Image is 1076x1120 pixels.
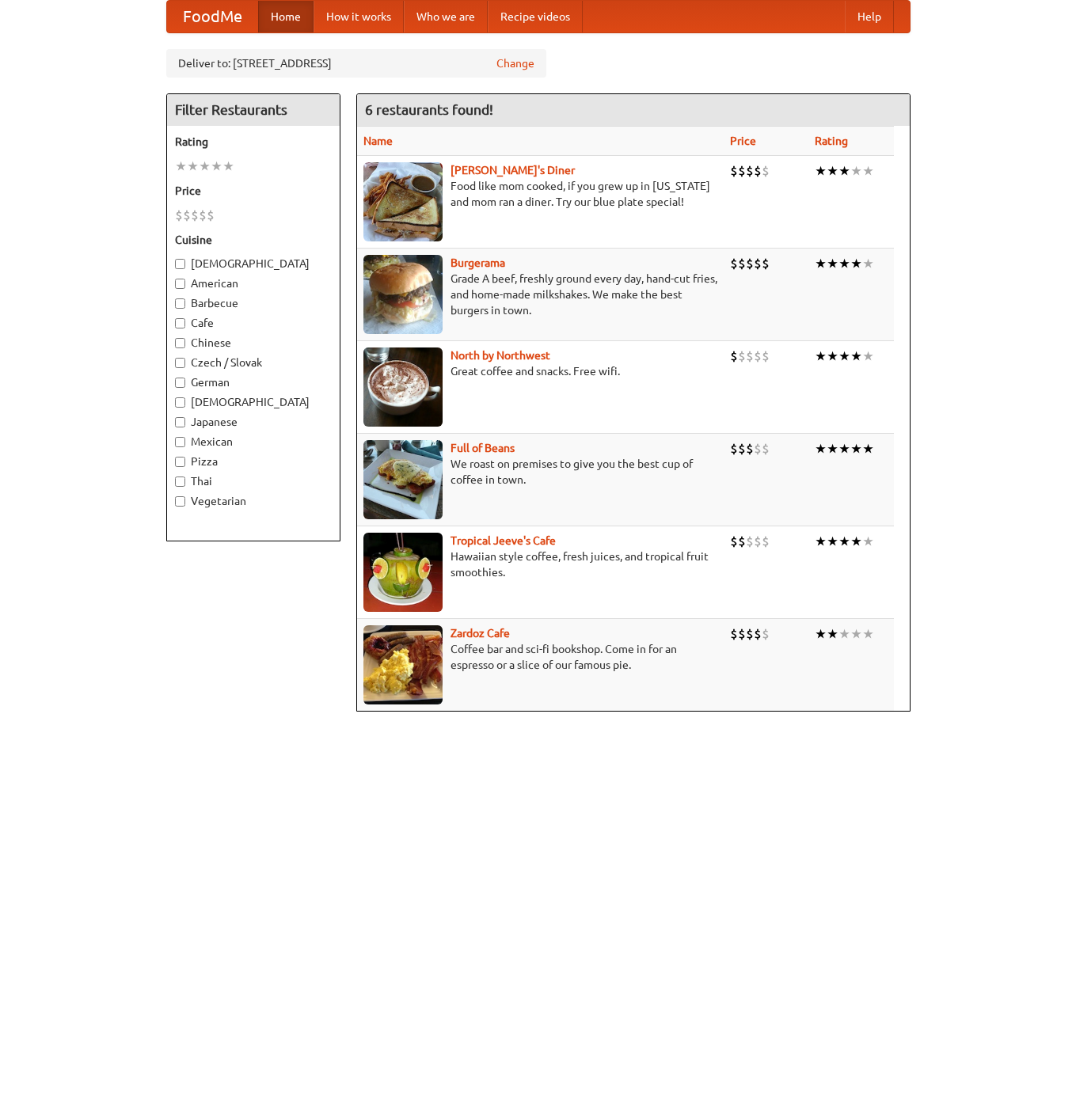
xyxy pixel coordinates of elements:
[862,162,874,180] li: ★
[175,275,332,291] label: American
[175,279,185,289] input: American
[762,255,770,272] li: $
[207,207,215,224] li: $
[175,355,332,370] label: Czech / Slovak
[175,318,185,328] input: Cafe
[363,271,717,318] p: Grade A beef, freshly ground every day, hand-cut fries, and home-made milkshakes. We make the bes...
[451,256,505,269] a: Burgerama
[815,347,827,365] li: ★
[746,347,754,365] li: $
[258,1,314,32] a: Home
[815,255,827,272] li: ★
[175,134,332,150] h5: Rating
[451,627,510,640] a: Zardoz Cafe
[451,534,556,547] a: Tropical Jeeve's Cafe
[175,232,332,248] h5: Cuisine
[754,533,762,550] li: $
[762,625,770,643] li: $
[175,496,185,507] input: Vegetarian
[175,437,185,447] input: Mexican
[746,625,754,643] li: $
[862,255,874,272] li: ★
[730,135,756,147] a: Price
[754,255,762,272] li: $
[827,440,838,457] li: ★
[746,533,754,550] li: $
[738,440,746,457] li: $
[746,440,754,457] li: $
[862,440,874,457] li: ★
[451,349,550,362] b: North by Northwest
[815,162,827,180] li: ★
[363,347,443,427] img: north.jpg
[175,374,332,390] label: German
[738,162,746,180] li: $
[175,259,185,269] input: [DEMOGRAPHIC_DATA]
[827,162,838,180] li: ★
[314,1,404,32] a: How it works
[730,440,738,457] li: $
[175,434,332,450] label: Mexican
[845,1,894,32] a: Help
[451,164,575,177] a: [PERSON_NAME]'s Diner
[815,625,827,643] li: ★
[738,347,746,365] li: $
[222,158,234,175] li: ★
[754,162,762,180] li: $
[862,347,874,365] li: ★
[738,255,746,272] li: $
[175,295,332,311] label: Barbecue
[363,549,717,580] p: Hawaiian style coffee, fresh juices, and tropical fruit smoothies.
[199,207,207,224] li: $
[175,417,185,427] input: Japanese
[175,493,332,509] label: Vegetarian
[183,207,191,224] li: $
[175,358,185,368] input: Czech / Slovak
[363,533,443,612] img: jeeves.jpg
[762,162,770,180] li: $
[175,378,185,388] input: German
[838,440,850,457] li: ★
[850,533,862,550] li: ★
[838,162,850,180] li: ★
[838,625,850,643] li: ★
[850,347,862,365] li: ★
[363,456,717,488] p: We roast on premises to give you the best cup of coffee in town.
[175,335,332,351] label: Chinese
[746,255,754,272] li: $
[730,347,738,365] li: $
[730,533,738,550] li: $
[730,255,738,272] li: $
[175,207,183,224] li: $
[815,533,827,550] li: ★
[363,178,717,210] p: Food like mom cooked, if you grew up in [US_STATE] and mom ran a diner. Try our blue plate special!
[850,255,862,272] li: ★
[827,533,838,550] li: ★
[496,55,534,71] a: Change
[850,625,862,643] li: ★
[175,457,185,467] input: Pizza
[187,158,199,175] li: ★
[827,255,838,272] li: ★
[365,102,493,117] ng-pluralize: 6 restaurants found!
[738,625,746,643] li: $
[363,135,393,147] a: Name
[175,183,332,199] h5: Price
[754,347,762,365] li: $
[175,454,332,469] label: Pizza
[175,476,185,487] input: Thai
[199,158,211,175] li: ★
[175,397,185,408] input: [DEMOGRAPHIC_DATA]
[730,162,738,180] li: $
[363,363,717,379] p: Great coffee and snacks. Free wifi.
[211,158,222,175] li: ★
[730,625,738,643] li: $
[838,533,850,550] li: ★
[827,347,838,365] li: ★
[862,533,874,550] li: ★
[175,414,332,430] label: Japanese
[167,94,340,126] h4: Filter Restaurants
[862,625,874,643] li: ★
